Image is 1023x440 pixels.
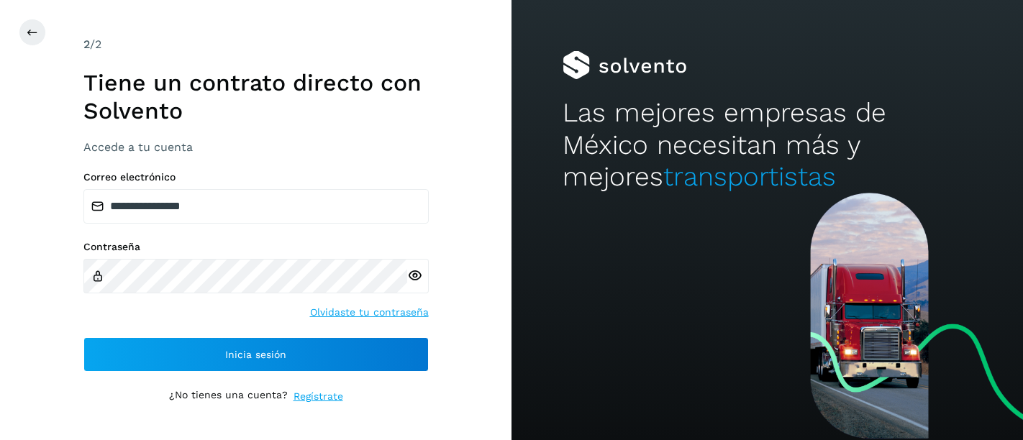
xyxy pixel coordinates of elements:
[83,337,429,372] button: Inicia sesión
[294,389,343,404] a: Regístrate
[83,171,429,183] label: Correo electrónico
[83,241,429,253] label: Contraseña
[225,349,286,359] span: Inicia sesión
[310,305,429,320] a: Olvidaste tu contraseña
[563,97,972,193] h2: Las mejores empresas de México necesitan más y mejores
[663,161,836,192] span: transportistas
[83,69,429,124] h1: Tiene un contrato directo con Solvento
[83,140,429,154] h3: Accede a tu cuenta
[169,389,288,404] p: ¿No tienes una cuenta?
